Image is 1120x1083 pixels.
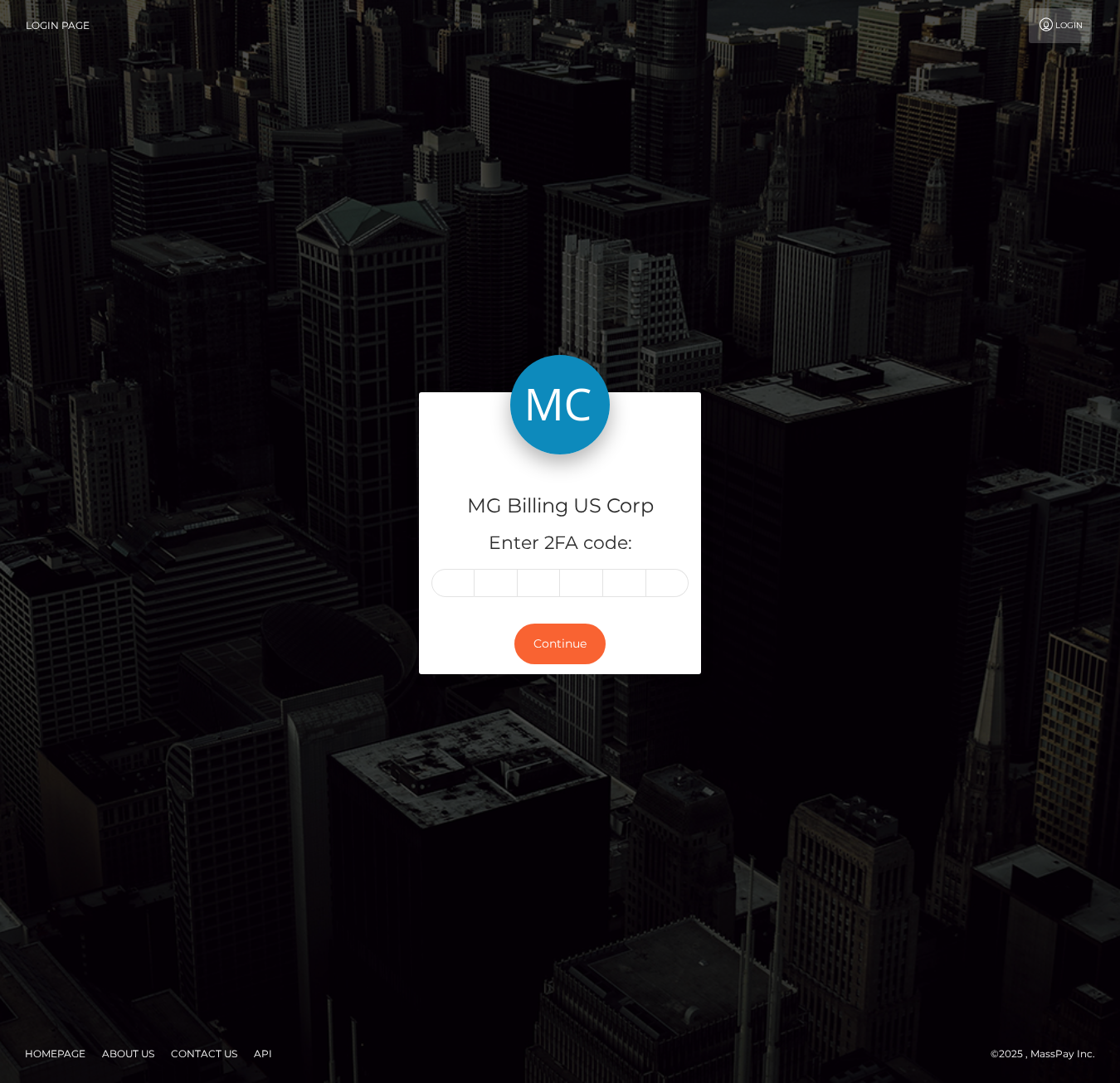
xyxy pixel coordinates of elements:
[26,8,90,43] a: Login Page
[1029,8,1092,43] a: Login
[510,355,610,454] img: MG Billing US Corp
[164,1041,244,1066] a: Contact Us
[95,1041,161,1066] a: About Us
[431,531,689,556] h5: Enter 2FA code:
[18,1041,92,1066] a: Homepage
[247,1041,279,1066] a: API
[991,1045,1108,1063] div: © 2025 , MassPay Inc.
[431,492,689,521] h4: MG Billing US Corp
[514,624,606,664] button: Continue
